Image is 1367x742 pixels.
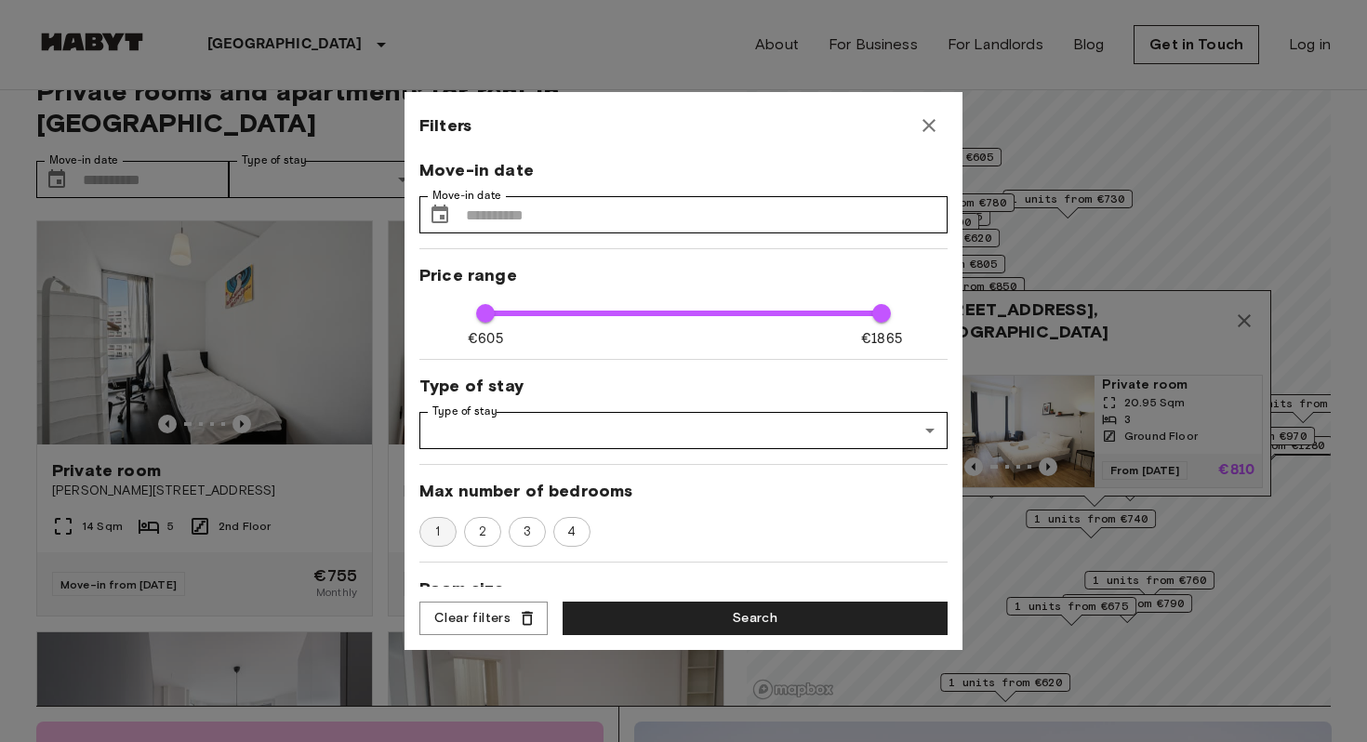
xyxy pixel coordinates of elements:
span: 4 [557,523,586,541]
div: 2 [464,517,501,547]
span: €605 [468,329,503,349]
button: Search [563,602,948,636]
div: 4 [553,517,591,547]
button: Clear filters [419,602,548,636]
div: 1 [419,517,457,547]
button: Choose date [421,196,458,233]
span: 3 [513,523,541,541]
span: Filters [419,114,471,137]
span: 2 [469,523,497,541]
span: Type of stay [419,375,948,397]
span: Move-in date [419,159,948,181]
span: 1 [425,523,450,541]
label: Move-in date [432,188,501,204]
span: €1865 [861,329,902,349]
span: Price range [419,264,948,286]
span: Max number of bedrooms [419,480,948,502]
div: 3 [509,517,546,547]
label: Type of stay [432,404,498,419]
span: Room size [419,577,948,600]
